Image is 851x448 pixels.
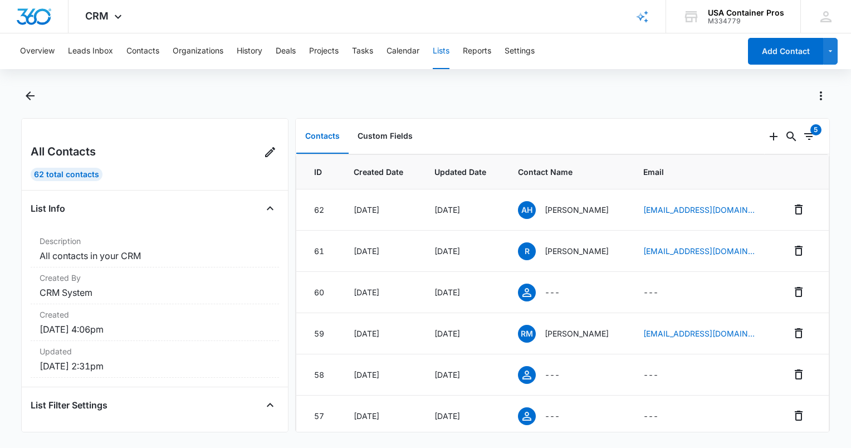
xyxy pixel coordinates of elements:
[68,33,113,69] button: Leads Inbox
[354,245,408,257] div: [DATE]
[40,359,270,373] dd: [DATE] 2:31pm
[812,87,830,105] button: Actions
[518,201,536,219] span: AH
[434,410,491,422] div: [DATE]
[545,328,609,339] p: [PERSON_NAME]
[261,396,279,414] button: Close
[314,369,327,381] div: 58
[354,204,408,216] div: [DATE]
[352,33,373,69] button: Tasks
[790,201,808,218] button: Remove
[314,410,327,422] div: 57
[296,119,349,154] button: Contacts
[630,354,777,396] td: ---
[463,33,491,69] button: Reports
[314,166,327,178] span: ID
[545,410,560,422] p: ---
[434,286,491,298] div: [DATE]
[748,38,823,65] button: Add Contact
[518,325,536,343] span: RM
[31,143,96,160] h2: All Contacts
[545,286,560,298] p: ---
[790,366,808,383] button: Remove
[261,199,279,217] button: Close
[434,328,491,339] div: [DATE]
[790,283,808,301] button: Remove
[31,267,279,304] div: Created ByCRM System
[31,341,279,378] div: Updated[DATE] 2:31pm
[85,10,109,22] span: CRM
[314,245,327,257] div: 61
[790,324,808,342] button: Remove
[433,33,449,69] button: Lists
[810,124,821,135] div: 5 items
[314,204,327,216] div: 62
[434,245,491,257] div: [DATE]
[765,128,782,145] button: Add
[354,166,408,178] span: Created Date
[40,345,270,357] dt: Updated
[40,309,270,320] dt: Created
[630,272,777,313] td: ---
[708,17,784,25] div: account id
[434,166,491,178] span: Updated Date
[643,245,755,257] a: [EMAIL_ADDRESS][DOMAIN_NAME]
[434,369,491,381] div: [DATE]
[434,204,491,216] div: [DATE]
[126,33,159,69] button: Contacts
[387,33,419,69] button: Calendar
[309,33,339,69] button: Projects
[314,286,327,298] div: 60
[790,407,808,425] button: Remove
[790,242,808,260] button: Remove
[31,168,102,181] div: 62 Total Contacts
[40,286,270,299] dd: CRM System
[354,410,408,422] div: [DATE]
[518,166,616,178] span: Contact Name
[31,202,65,215] h4: List Info
[354,328,408,339] div: [DATE]
[31,304,279,341] div: Created[DATE] 4:06pm
[21,87,38,105] button: Back
[40,323,270,336] dd: [DATE] 4:06pm
[237,33,262,69] button: History
[782,128,800,145] button: Search...
[349,119,422,154] button: Custom Fields
[314,328,327,339] div: 59
[40,235,270,247] dt: Description
[173,33,223,69] button: Organizations
[31,398,107,412] h4: List Filter Settings
[276,33,296,69] button: Deals
[40,272,270,284] dt: Created By
[518,242,536,260] span: R
[708,8,784,17] div: account name
[643,328,755,339] a: [EMAIL_ADDRESS][DOMAIN_NAME]
[505,33,535,69] button: Settings
[40,249,270,262] dd: All contacts in your CRM
[545,204,609,216] p: [PERSON_NAME]
[545,245,609,257] p: [PERSON_NAME]
[31,231,279,267] div: DescriptionAll contacts in your CRM
[630,396,777,437] td: ---
[354,286,408,298] div: [DATE]
[800,128,818,145] button: Filters
[545,369,560,381] p: ---
[643,166,764,178] span: Email
[354,369,408,381] div: [DATE]
[20,33,55,69] button: Overview
[643,204,755,216] a: [EMAIL_ADDRESS][DOMAIN_NAME]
